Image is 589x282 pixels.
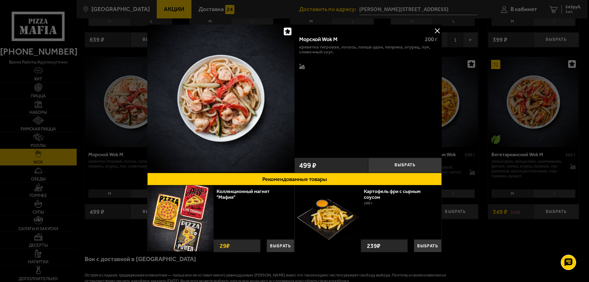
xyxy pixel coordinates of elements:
button: Выбрать [414,239,441,252]
img: Морской Wok M [147,25,294,172]
div: Морской Wok M [299,36,420,43]
p: креветка тигровая, лосось, лапша удон, паприка, огурец, лук, сливочный соус. [299,44,437,54]
a: Картофель фри с сырным соусом [364,188,421,200]
button: Выбрать [267,239,294,252]
strong: 239 ₽ [365,240,382,252]
span: 100 г [364,201,372,205]
a: Морской Wok M [147,25,294,173]
strong: 29 ₽ [218,240,231,252]
a: Коллекционный магнит "Мафия" [217,188,270,200]
button: Выбрать [368,158,442,173]
span: 200 г [425,36,437,43]
span: 499 ₽ [299,162,316,169]
button: Рекомендованные товары [147,173,442,185]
